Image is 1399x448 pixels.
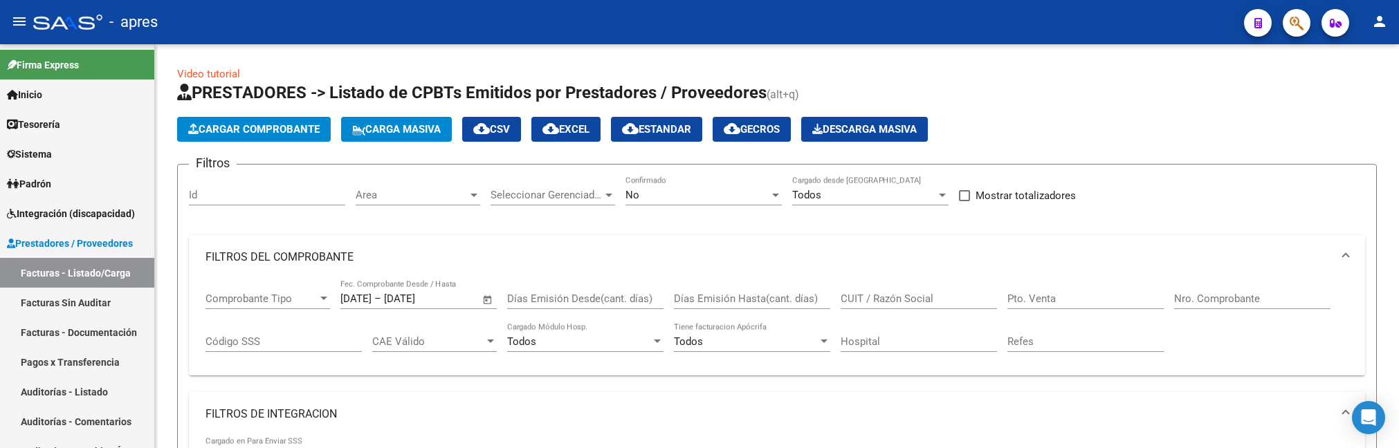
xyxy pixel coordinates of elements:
[473,120,490,137] mat-icon: cloud_download
[11,13,28,30] mat-icon: menu
[480,292,496,308] button: Open calendar
[7,57,79,73] span: Firma Express
[713,117,791,142] button: Gecros
[356,189,468,201] span: Area
[205,250,1332,265] mat-panel-title: FILTROS DEL COMPROBANTE
[507,335,536,348] span: Todos
[767,88,799,101] span: (alt+q)
[189,392,1365,436] mat-expansion-panel-header: FILTROS DE INTEGRACION
[611,117,702,142] button: Estandar
[374,292,381,305] span: –
[491,189,603,201] span: Seleccionar Gerenciador
[542,123,589,136] span: EXCEL
[372,335,484,348] span: CAE Válido
[188,123,320,136] span: Cargar Comprobante
[801,117,928,142] app-download-masive: Descarga masiva de comprobantes (adjuntos)
[341,117,452,142] button: Carga Masiva
[1371,13,1388,30] mat-icon: person
[7,236,133,251] span: Prestadores / Proveedores
[7,176,51,192] span: Padrón
[7,87,42,102] span: Inicio
[352,123,441,136] span: Carga Masiva
[177,117,331,142] button: Cargar Comprobante
[189,279,1365,376] div: FILTROS DEL COMPROBANTE
[674,335,703,348] span: Todos
[531,117,601,142] button: EXCEL
[205,407,1332,422] mat-panel-title: FILTROS DE INTEGRACION
[1352,401,1385,434] div: Open Intercom Messenger
[7,206,135,221] span: Integración (discapacidad)
[189,153,237,173] h3: Filtros
[976,187,1076,204] span: Mostrar totalizadores
[812,123,917,136] span: Descarga Masiva
[542,120,559,137] mat-icon: cloud_download
[177,68,240,80] a: Video tutorial
[177,83,767,102] span: PRESTADORES -> Listado de CPBTs Emitidos por Prestadores / Proveedores
[625,189,639,201] span: No
[109,7,158,37] span: - apres
[462,117,521,142] button: CSV
[622,123,691,136] span: Estandar
[792,189,821,201] span: Todos
[7,147,52,162] span: Sistema
[622,120,639,137] mat-icon: cloud_download
[801,117,928,142] button: Descarga Masiva
[473,123,510,136] span: CSV
[340,292,372,305] input: Fecha inicio
[189,235,1365,279] mat-expansion-panel-header: FILTROS DEL COMPROBANTE
[205,292,318,305] span: Comprobante Tipo
[724,123,780,136] span: Gecros
[7,117,60,132] span: Tesorería
[724,120,740,137] mat-icon: cloud_download
[384,292,451,305] input: Fecha fin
